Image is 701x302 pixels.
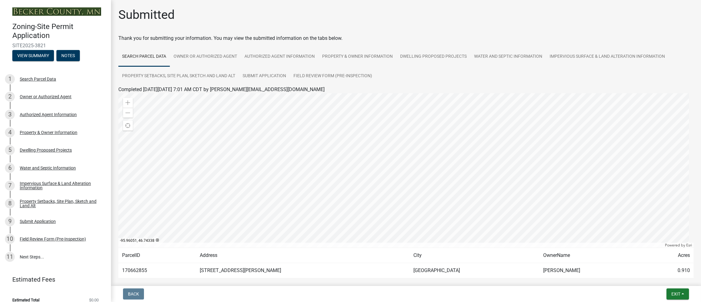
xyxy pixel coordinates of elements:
[170,47,241,67] a: Owner or Authorized Agent
[396,47,470,67] a: Dwelling Proposed Projects
[20,237,86,241] div: Field Review Form (Pre-Inspection)
[239,66,290,86] a: Submit Application
[20,219,56,224] div: Submit Application
[5,110,15,120] div: 3
[123,288,144,300] button: Back
[123,108,133,118] div: Zoom out
[20,181,101,190] div: Impervious Surface & Land Alteration Information
[666,288,689,300] button: Exit
[118,47,170,67] a: Search Parcel Data
[5,181,15,191] div: 7
[118,66,239,86] a: Property Setbacks, Site Plan, Sketch and Land Alt
[5,199,15,208] div: 8
[671,292,680,296] span: Exit
[470,47,546,67] a: Water and Septic Information
[5,234,15,244] div: 10
[5,216,15,226] div: 9
[20,94,72,99] div: Owner or Authorized Agent
[20,77,56,81] div: Search Parcel Data
[686,243,692,247] a: Esri
[118,35,694,42] div: Thank you for submitting your information. You may view the submitted information on the tabs below.
[20,199,101,208] div: Property Setbacks, Site Plan, Sketch and Land Alt
[128,292,139,296] span: Back
[5,74,15,84] div: 1
[5,163,15,173] div: 6
[410,248,539,263] td: City
[646,263,694,278] td: 0.910
[539,248,646,263] td: OwnerName
[56,53,80,58] wm-modal-confirm: Notes
[241,47,318,67] a: Authorized Agent Information
[546,47,669,67] a: Impervious Surface & Land Alteration Information
[646,248,694,263] td: Acres
[539,263,646,278] td: [PERSON_NAME]
[123,98,133,108] div: Zoom in
[318,47,396,67] a: Property & Owner Information
[5,128,15,137] div: 4
[56,50,80,61] button: Notes
[290,66,376,86] a: Field Review Form (Pre-Inspection)
[410,263,539,278] td: [GEOGRAPHIC_DATA]
[12,7,101,16] img: Becker County, Minnesota
[118,248,196,263] td: ParcelID
[196,263,410,278] td: [STREET_ADDRESS][PERSON_NAME]
[12,22,106,40] h4: Zoning-Site Permit Application
[20,112,77,117] div: Authorized Agent Information
[20,148,72,152] div: Dwelling Proposed Projects
[5,273,101,286] a: Estimated Fees
[123,121,133,131] div: Find my location
[118,86,325,92] span: Completed [DATE][DATE] 7:01 AM CDT by [PERSON_NAME][EMAIL_ADDRESS][DOMAIN_NAME]
[5,145,15,155] div: 5
[20,166,76,170] div: Water and Septic Information
[89,298,99,302] span: $0.00
[5,252,15,262] div: 11
[196,248,410,263] td: Address
[20,130,77,135] div: Property & Owner Information
[12,43,99,48] span: SITE2025-3821
[118,7,175,22] h1: Submitted
[663,243,694,248] div: Powered by
[12,53,54,58] wm-modal-confirm: Summary
[5,92,15,102] div: 2
[12,50,54,61] button: View Summary
[118,263,196,278] td: 170662855
[12,298,39,302] span: Estimated Total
